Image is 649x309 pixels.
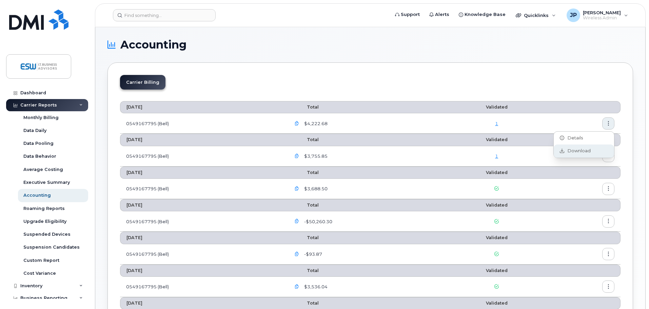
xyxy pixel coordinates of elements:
[291,104,319,110] span: Total
[120,40,186,50] span: Accounting
[495,121,498,126] a: 1
[291,170,319,175] span: Total
[303,218,332,225] span: -$50,260.30
[120,134,284,146] th: [DATE]
[120,199,284,211] th: [DATE]
[291,202,319,208] span: Total
[291,301,319,306] span: Total
[120,232,284,244] th: [DATE]
[303,153,328,159] span: $3,755.85
[303,186,328,192] span: $3,688.50
[303,251,322,257] span: -$93.87
[303,120,328,127] span: $4,222.68
[564,135,583,141] span: Details
[291,268,319,273] span: Total
[446,134,547,146] th: Validated
[446,199,547,211] th: Validated
[120,244,284,265] td: 0549167795 (Bell)
[120,277,284,297] td: 0549167795 (Bell)
[446,167,547,179] th: Validated
[446,101,547,113] th: Validated
[495,153,498,159] a: 1
[120,179,284,199] td: 0549167795 (Bell)
[303,284,328,290] span: $3,536.04
[291,235,319,240] span: Total
[120,265,284,277] th: [DATE]
[120,167,284,179] th: [DATE]
[446,265,547,277] th: Validated
[446,232,547,244] th: Validated
[120,101,284,113] th: [DATE]
[120,146,284,167] td: 0549167795 (Bell)
[120,211,284,232] td: 0549167795 (Bell)
[120,113,284,134] td: 0549167795 (Bell)
[291,137,319,142] span: Total
[564,148,591,154] span: Download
